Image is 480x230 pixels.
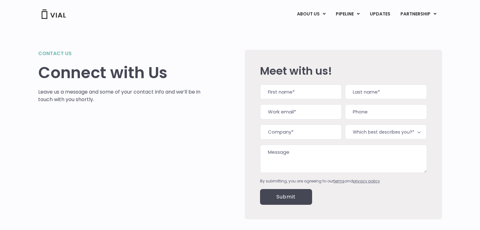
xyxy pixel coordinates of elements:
[38,64,201,82] h1: Connect with Us
[345,124,427,139] span: Which best describes you?*
[345,104,427,119] input: Phone
[260,65,427,77] h2: Meet with us!
[38,88,201,103] p: Leave us a message and some of your contact info and we’ll be in touch with you shortly.
[260,124,342,140] input: Company*
[260,178,427,184] div: By submitting, you are agreeing to our and
[41,9,66,19] img: Vial Logo
[38,50,201,57] h2: Contact us
[260,104,342,119] input: Work email*
[292,9,330,20] a: ABOUT USMenu Toggle
[395,9,441,20] a: PARTNERSHIPMenu Toggle
[260,189,312,205] input: Submit
[331,9,364,20] a: PIPELINEMenu Toggle
[365,9,395,20] a: UPDATES
[334,178,345,184] a: terms
[260,84,342,100] input: First name*
[353,178,380,184] a: privacy policy
[345,84,427,100] input: Last name*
